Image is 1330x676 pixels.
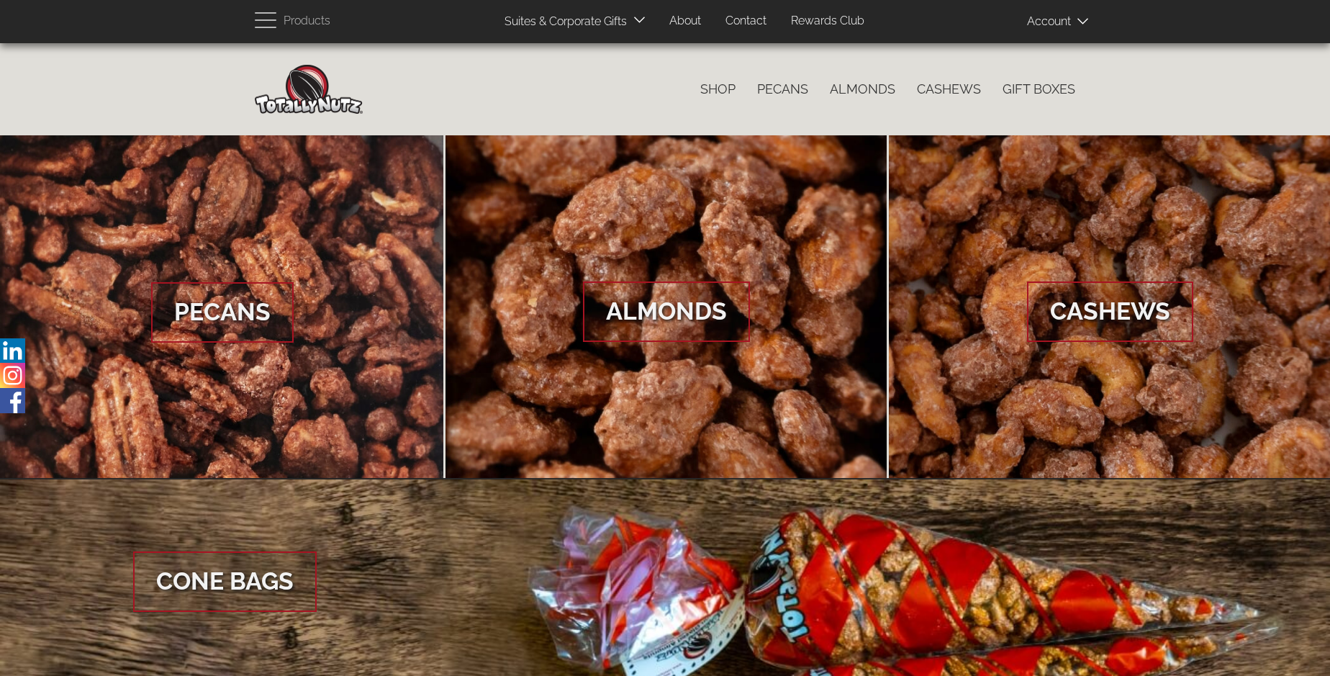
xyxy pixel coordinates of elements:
[445,135,887,479] a: Almonds
[746,74,819,104] a: Pecans
[659,7,712,35] a: About
[133,551,317,612] span: Cone Bags
[151,282,294,343] span: Pecans
[494,8,631,36] a: Suites & Corporate Gifts
[780,7,875,35] a: Rewards Club
[583,281,750,342] span: Almonds
[906,74,992,104] a: Cashews
[715,7,777,35] a: Contact
[1027,281,1193,342] span: Cashews
[284,11,330,32] span: Products
[819,74,906,104] a: Almonds
[255,65,363,114] img: Home
[689,74,746,104] a: Shop
[992,74,1086,104] a: Gift Boxes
